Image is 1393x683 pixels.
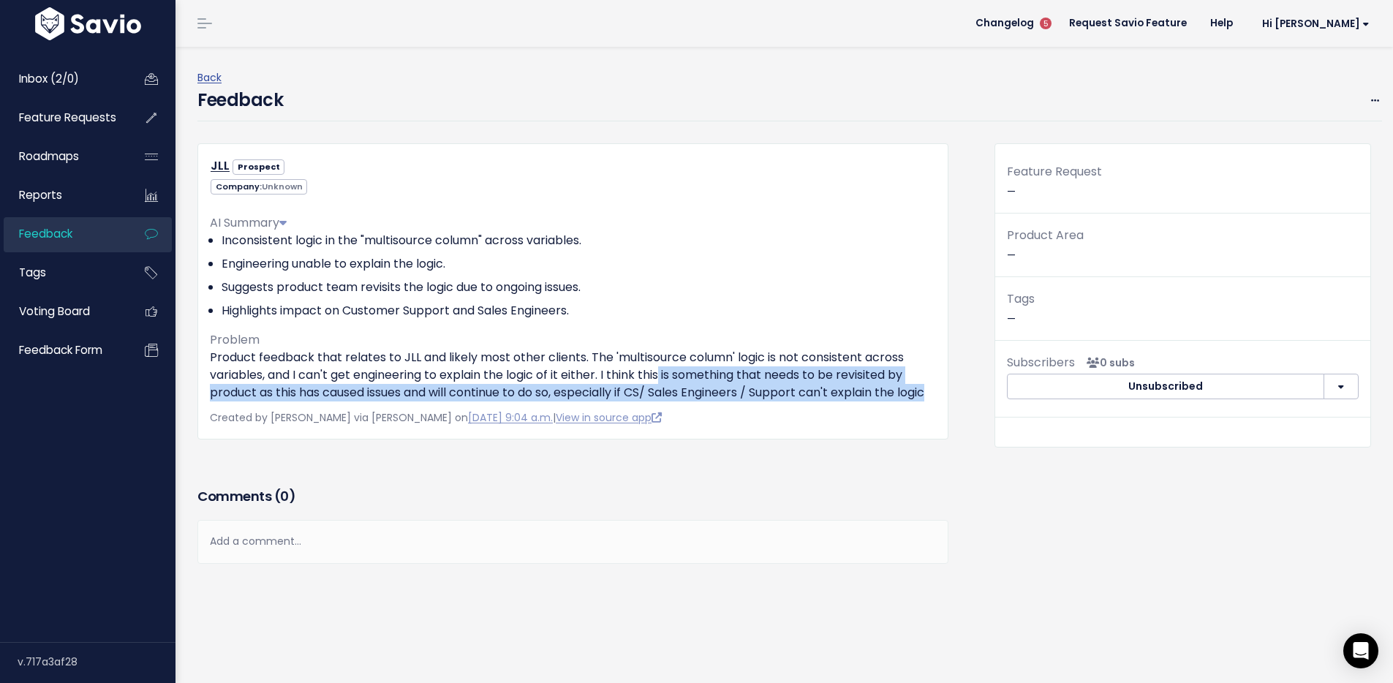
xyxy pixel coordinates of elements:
[1198,12,1245,34] a: Help
[19,303,90,319] span: Voting Board
[19,110,116,125] span: Feature Requests
[995,162,1370,214] div: —
[19,226,72,241] span: Feedback
[1007,354,1075,371] span: Subscribers
[222,302,936,320] li: Highlights impact on Customer Support and Sales Engineers.
[262,181,303,192] span: Unknown
[19,148,79,164] span: Roadmaps
[975,18,1034,29] span: Changelog
[31,7,145,40] img: logo-white.9d6f32f41409.svg
[4,295,121,328] a: Voting Board
[197,87,283,113] h4: Feedback
[1007,227,1084,244] span: Product Area
[280,487,289,505] span: 0
[19,265,46,280] span: Tags
[211,179,307,195] span: Company:
[222,255,936,273] li: Engineering unable to explain the logic.
[222,232,936,249] li: Inconsistent logic in the "multisource column" across variables.
[1007,289,1359,328] p: —
[19,187,62,203] span: Reports
[1081,355,1135,370] span: <p><strong>Subscribers</strong><br><br> No subscribers yet<br> </p>
[197,70,222,85] a: Back
[4,140,121,173] a: Roadmaps
[19,71,79,86] span: Inbox (2/0)
[222,279,936,296] li: Suggests product team revisits the logic due to ongoing issues.
[1245,12,1381,35] a: Hi [PERSON_NAME]
[210,410,662,425] span: Created by [PERSON_NAME] via [PERSON_NAME] on |
[197,520,948,563] div: Add a comment...
[1040,18,1052,29] span: 5
[1007,163,1102,180] span: Feature Request
[4,178,121,212] a: Reports
[238,161,280,173] strong: Prospect
[18,643,175,681] div: v.717a3af28
[210,214,287,231] span: AI Summary
[210,331,260,348] span: Problem
[4,333,121,367] a: Feedback form
[211,157,230,174] a: JLL
[1007,290,1035,307] span: Tags
[1057,12,1198,34] a: Request Savio Feature
[1343,633,1378,668] div: Open Intercom Messenger
[4,62,121,96] a: Inbox (2/0)
[1007,225,1359,265] p: —
[197,486,948,507] h3: Comments ( )
[1007,374,1324,400] button: Unsubscribed
[19,342,102,358] span: Feedback form
[556,410,662,425] a: View in source app
[4,256,121,290] a: Tags
[4,217,121,251] a: Feedback
[210,349,936,401] p: Product feedback that relates to JLL and likely most other clients. The 'multisource column' logi...
[4,101,121,135] a: Feature Requests
[468,410,553,425] a: [DATE] 9:04 a.m.
[1262,18,1370,29] span: Hi [PERSON_NAME]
